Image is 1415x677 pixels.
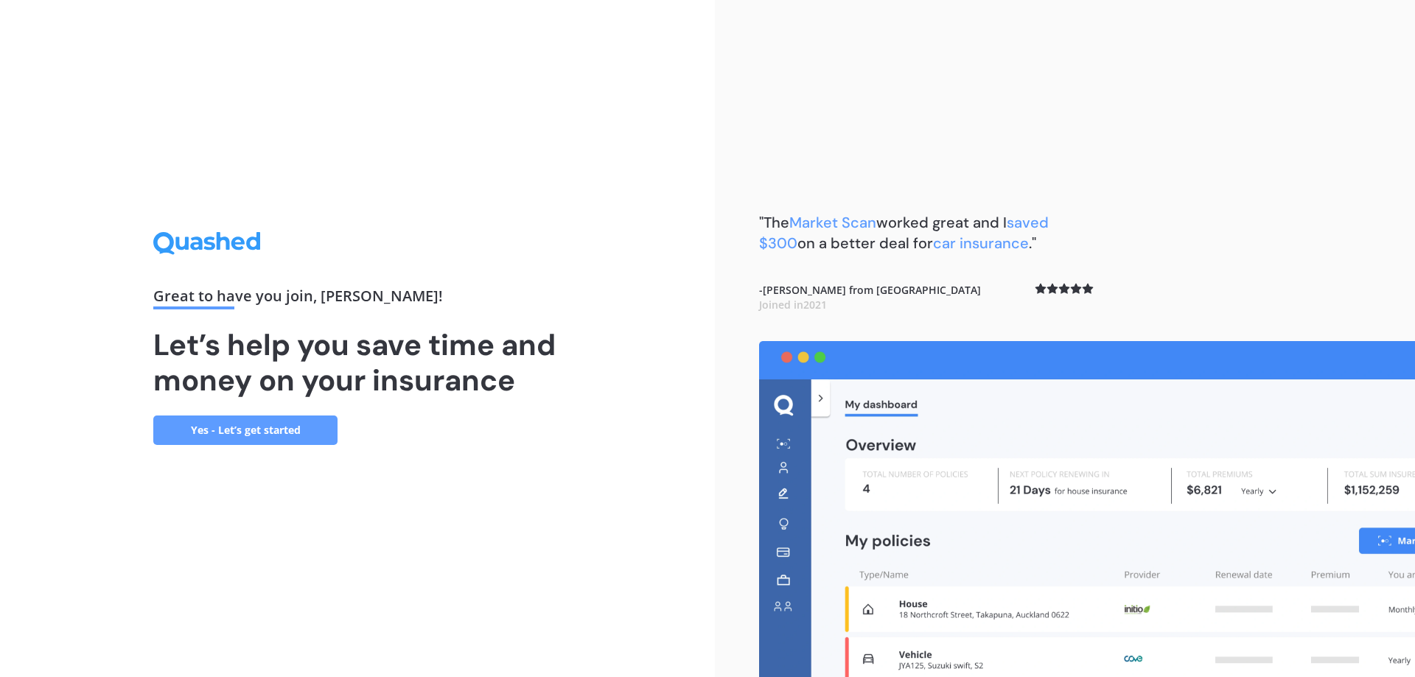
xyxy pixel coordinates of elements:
b: - [PERSON_NAME] from [GEOGRAPHIC_DATA] [759,283,981,312]
span: car insurance [933,234,1029,253]
img: dashboard.webp [759,341,1415,677]
span: Joined in 2021 [759,298,827,312]
span: saved $300 [759,213,1049,253]
span: Market Scan [789,213,876,232]
h1: Let’s help you save time and money on your insurance [153,327,562,398]
div: Great to have you join , [PERSON_NAME] ! [153,289,562,309]
b: "The worked great and I on a better deal for ." [759,213,1049,253]
a: Yes - Let’s get started [153,415,338,445]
